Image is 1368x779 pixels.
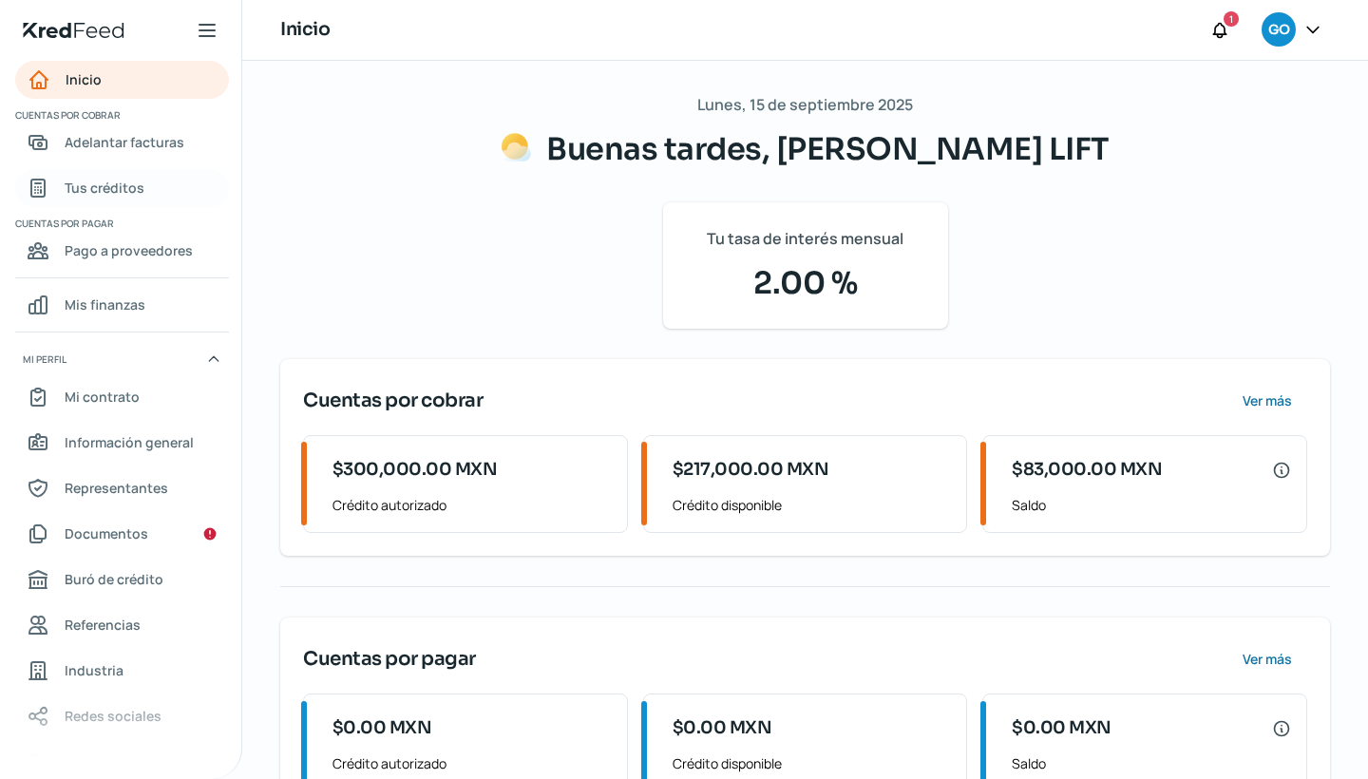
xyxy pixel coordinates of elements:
[673,715,772,741] span: $0.00 MXN
[332,493,612,517] span: Crédito autorizado
[65,293,145,316] span: Mis finanzas
[15,560,229,598] a: Buró de crédito
[1243,653,1292,666] span: Ver más
[1012,751,1291,775] span: Saldo
[15,215,226,232] span: Cuentas por pagar
[707,225,903,253] span: Tu tasa de interés mensual
[546,130,1110,168] span: Buenas tardes, [PERSON_NAME] LIFT
[1226,640,1307,678] button: Ver más
[697,91,913,119] span: Lunes, 15 de septiembre 2025
[332,715,432,741] span: $0.00 MXN
[501,132,531,162] img: Saludos
[15,652,229,690] a: Industria
[15,106,226,123] span: Cuentas por cobrar
[65,658,123,682] span: Industria
[65,476,168,500] span: Representantes
[15,424,229,462] a: Información general
[303,645,476,674] span: Cuentas por pagar
[1012,493,1291,517] span: Saldo
[1243,394,1292,408] span: Ver más
[15,232,229,270] a: Pago a proveedores
[15,169,229,207] a: Tus créditos
[1229,10,1233,28] span: 1
[1012,457,1162,483] span: $83,000.00 MXN
[15,378,229,416] a: Mi contrato
[65,176,144,199] span: Tus créditos
[65,567,163,591] span: Buró de crédito
[15,123,229,161] a: Adelantar facturas
[15,286,229,324] a: Mis finanzas
[15,606,229,644] a: Referencias
[1226,382,1307,420] button: Ver más
[332,457,498,483] span: $300,000.00 MXN
[65,130,184,154] span: Adelantar facturas
[15,61,229,99] a: Inicio
[15,697,229,735] a: Redes sociales
[65,238,193,262] span: Pago a proveedores
[65,750,123,773] span: Colateral
[65,385,140,408] span: Mi contrato
[673,751,952,775] span: Crédito disponible
[66,67,102,91] span: Inicio
[15,469,229,507] a: Representantes
[1012,715,1111,741] span: $0.00 MXN
[15,515,229,553] a: Documentos
[65,704,161,728] span: Redes sociales
[65,613,141,636] span: Referencias
[673,457,829,483] span: $217,000.00 MXN
[303,387,483,415] span: Cuentas por cobrar
[686,260,925,306] span: 2.00 %
[280,16,330,44] h1: Inicio
[23,351,66,368] span: Mi perfil
[65,430,194,454] span: Información general
[65,522,148,545] span: Documentos
[332,751,612,775] span: Crédito autorizado
[1268,19,1289,42] span: GO
[673,493,952,517] span: Crédito disponible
